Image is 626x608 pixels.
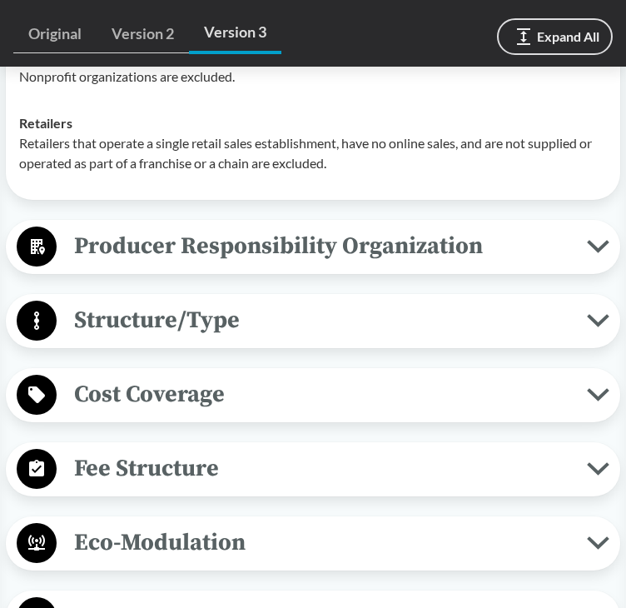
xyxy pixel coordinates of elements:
[497,18,613,55] button: Expand All
[12,226,614,268] button: Producer Responsibility Organization
[12,448,614,491] button: Fee Structure
[57,450,587,487] span: Fee Structure
[19,115,72,131] strong: Retailers
[57,227,587,265] span: Producer Responsibility Organization
[189,13,281,54] a: Version 3
[12,374,614,416] button: Cost Coverage
[19,133,607,173] p: Retailers that operate a single retail sales establishment, have no online sales, and are not sup...
[12,522,614,565] button: Eco-Modulation
[19,67,607,87] p: Nonprofit organizations are excluded.
[97,15,189,53] a: Version 2
[57,302,587,339] span: Structure/Type
[13,15,97,53] a: Original
[57,524,587,561] span: Eco-Modulation
[57,376,587,413] span: Cost Coverage
[12,300,614,342] button: Structure/Type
